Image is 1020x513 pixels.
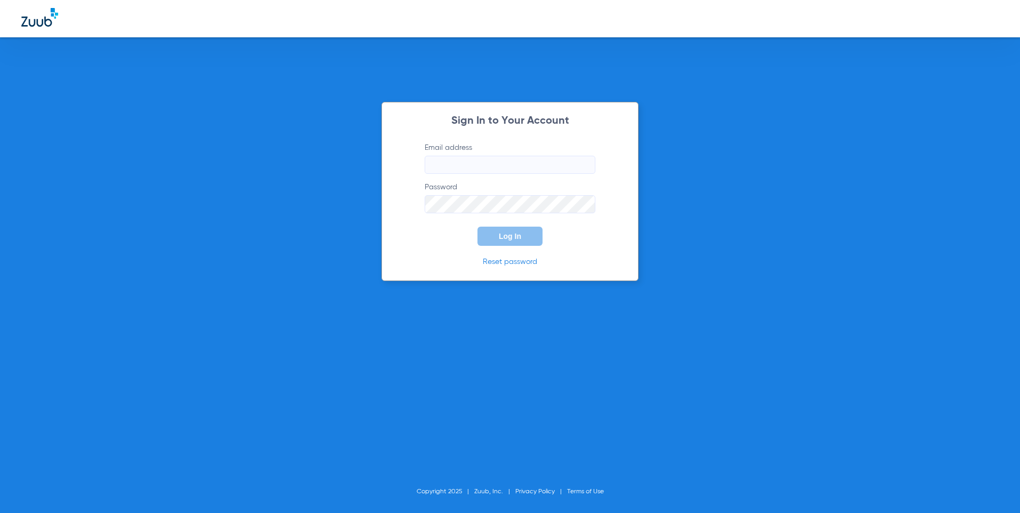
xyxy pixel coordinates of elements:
[425,156,595,174] input: Email address
[483,258,537,266] a: Reset password
[425,195,595,213] input: Password
[477,227,543,246] button: Log In
[417,486,474,497] li: Copyright 2025
[567,488,604,495] a: Terms of Use
[409,116,611,126] h2: Sign In to Your Account
[474,486,515,497] li: Zuub, Inc.
[425,142,595,174] label: Email address
[21,8,58,27] img: Zuub Logo
[515,488,555,495] a: Privacy Policy
[425,182,595,213] label: Password
[967,462,1020,513] iframe: Chat Widget
[499,232,521,241] span: Log In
